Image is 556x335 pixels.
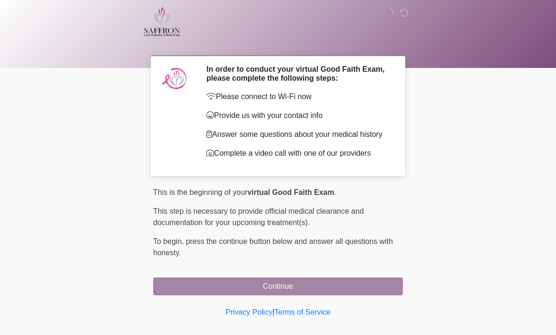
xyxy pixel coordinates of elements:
img: Saffron Laser Aesthetics and Medical Spa Logo [144,7,180,36]
span: . [334,188,336,196]
h2: In order to conduct your virtual Good Faith Exam, please complete the following steps: [206,65,389,83]
a: Privacy Policy [226,308,273,316]
p: Complete a video call with one of our providers [206,148,389,159]
strong: virtual Good Faith Exam [247,188,334,196]
span: To begin, [153,237,186,245]
span: This step is necessary to provide official medical clearance and documentation for your upcoming ... [153,207,364,226]
img: Agent Avatar [160,65,188,93]
p: Answer some questions about your medical history [206,129,389,140]
p: Please connect to Wi-Fi now [206,91,389,102]
button: Continue [153,277,403,295]
p: Provide us with your contact info [206,110,389,121]
a: | [272,308,274,316]
span: press the continue button below and answer all questions with honesty. [153,237,393,257]
span: This is the beginning of your [153,188,247,196]
a: Terms of Service [274,308,330,316]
